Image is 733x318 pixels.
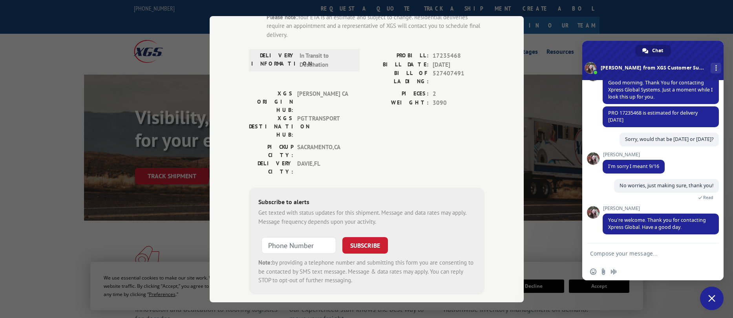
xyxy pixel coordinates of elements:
[652,45,663,57] span: Chat
[258,208,475,226] div: Get texted with status updates for this shipment. Message and data rates may apply. Message frequ...
[367,60,429,69] label: BILL DATE:
[367,69,429,86] label: BILL OF LADING:
[620,182,713,189] span: No worries, just making sure, thank you!
[608,79,713,100] span: Good morning. Thank You for contacting Xpress Global Systems. Just a moment while I look this up ...
[249,114,293,139] label: XGS DESTINATION HUB:
[711,63,721,73] div: More channels
[625,136,713,143] span: Sorry, would that be [DATE] or [DATE]?
[367,90,429,99] label: PIECES:
[249,159,293,176] label: DELIVERY CITY:
[433,60,484,69] span: [DATE]
[608,163,659,170] span: I'm sorry I meant 9/16
[367,51,429,60] label: PROBILL:
[611,269,617,275] span: Audio message
[703,195,713,200] span: Read
[300,51,353,69] span: In Transit to Destination
[635,45,671,57] div: Chat
[342,237,388,254] button: SUBSCRIBE
[433,90,484,99] span: 2
[297,114,350,139] span: PGT TRANSPORT
[603,152,665,157] span: [PERSON_NAME]
[267,13,298,20] strong: Please note:
[297,159,350,176] span: DAVIE , FL
[367,98,429,107] label: WEIGHT:
[600,269,607,275] span: Send a file
[297,90,350,114] span: [PERSON_NAME] CA
[433,98,484,107] span: 3090
[249,90,293,114] label: XGS ORIGIN HUB:
[608,217,706,230] span: You’re welcome. Thank you for contacting Xpress Global. Have a good day.
[433,69,484,86] span: 527407491
[251,51,296,69] label: DELIVERY INFORMATION:
[700,287,724,310] div: Close chat
[267,13,484,39] div: Your ETA is an estimate and subject to change. Residential deliveries require an appointment and ...
[258,197,475,208] div: Subscribe to alerts
[433,51,484,60] span: 17235468
[590,269,596,275] span: Insert an emoji
[249,143,293,159] label: PICKUP CITY:
[261,237,336,254] input: Phone Number
[297,143,350,159] span: SACRAMENTO , CA
[590,250,698,257] textarea: Compose your message...
[608,110,698,123] span: PRO 17235468 is estimated for delivery [DATE]
[258,258,475,285] div: by providing a telephone number and submitting this form you are consenting to be contacted by SM...
[603,206,719,211] span: [PERSON_NAME]
[258,259,272,266] strong: Note:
